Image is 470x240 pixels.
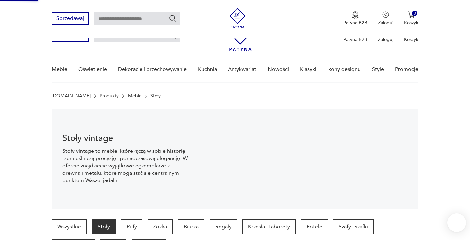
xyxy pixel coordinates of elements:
[378,36,393,43] p: Zaloguj
[150,93,161,99] p: Stoły
[198,57,217,82] a: Kuchnia
[92,219,116,234] a: Stoły
[62,148,188,184] p: Stoły vintage to meble, które łączą w sobie historię, rzemieślniczą precyzję i ponadczasową elega...
[343,20,367,26] p: Patyna B2B
[268,57,289,82] a: Nowości
[210,219,237,234] a: Regały
[412,11,418,16] div: 0
[242,219,296,234] a: Krzesła i taborety
[118,57,187,82] a: Dekoracje i przechowywanie
[343,11,367,26] button: Patyna B2B
[404,20,418,26] p: Koszyk
[447,213,466,232] iframe: Smartsupp widget button
[52,57,67,82] a: Meble
[78,57,107,82] a: Oświetlenie
[128,93,141,99] a: Meble
[408,11,415,18] img: Ikona koszyka
[382,11,389,18] img: Ikonka użytkownika
[52,12,89,25] button: Sprzedawaj
[343,11,367,26] a: Ikona medaluPatyna B2B
[343,36,367,43] p: Patyna B2B
[395,57,418,82] a: Promocje
[121,219,142,234] a: Pufy
[327,57,361,82] a: Ikony designu
[404,36,418,43] p: Koszyk
[378,11,393,26] button: Zaloguj
[52,219,87,234] a: Wszystkie
[100,93,119,99] a: Produkty
[333,219,374,234] a: Szafy i szafki
[228,57,256,82] a: Antykwariat
[352,11,359,19] img: Ikona medalu
[52,93,91,99] a: [DOMAIN_NAME]
[378,20,393,26] p: Zaloguj
[372,57,384,82] a: Style
[148,219,173,234] a: Łóżka
[52,17,89,21] a: Sprzedawaj
[404,11,418,26] button: 0Koszyk
[62,134,188,142] h1: Stoły vintage
[52,34,89,38] a: Sprzedawaj
[178,219,204,234] a: Biurka
[301,219,328,234] a: Fotele
[300,57,316,82] a: Klasyki
[169,14,177,22] button: Szukaj
[228,8,247,28] img: Patyna - sklep z meblami i dekoracjami vintage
